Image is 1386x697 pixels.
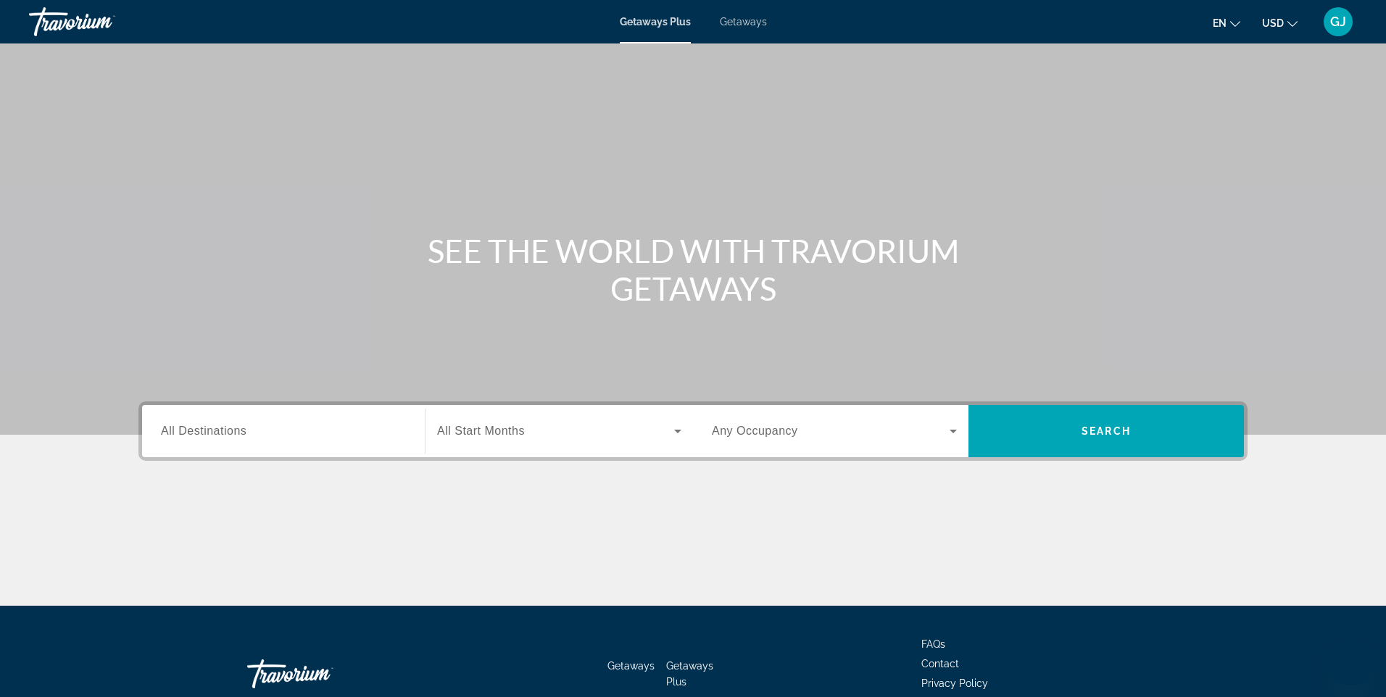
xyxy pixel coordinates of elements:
span: GJ [1330,14,1346,29]
span: All Destinations [161,425,246,437]
div: Search widget [142,405,1244,457]
a: Getaways Plus [666,660,713,688]
a: FAQs [921,638,945,650]
iframe: Button to launch messaging window [1328,639,1374,685]
button: Change language [1213,12,1240,33]
a: Getaways Plus [620,16,691,28]
button: Change currency [1262,12,1298,33]
a: Go Home [247,652,392,696]
button: Search [968,405,1244,457]
a: Privacy Policy [921,677,988,689]
span: en [1213,17,1227,29]
a: Getaways [720,16,767,28]
span: All Start Months [437,425,525,437]
h1: SEE THE WORLD WITH TRAVORIUM GETAWAYS [421,232,965,307]
input: Select destination [161,423,406,441]
a: Contact [921,658,959,669]
button: User Menu [1319,7,1357,37]
a: Getaways [607,660,655,672]
span: Any Occupancy [712,425,798,437]
span: USD [1262,17,1284,29]
a: Travorium [29,3,174,41]
span: Search [1082,425,1131,437]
